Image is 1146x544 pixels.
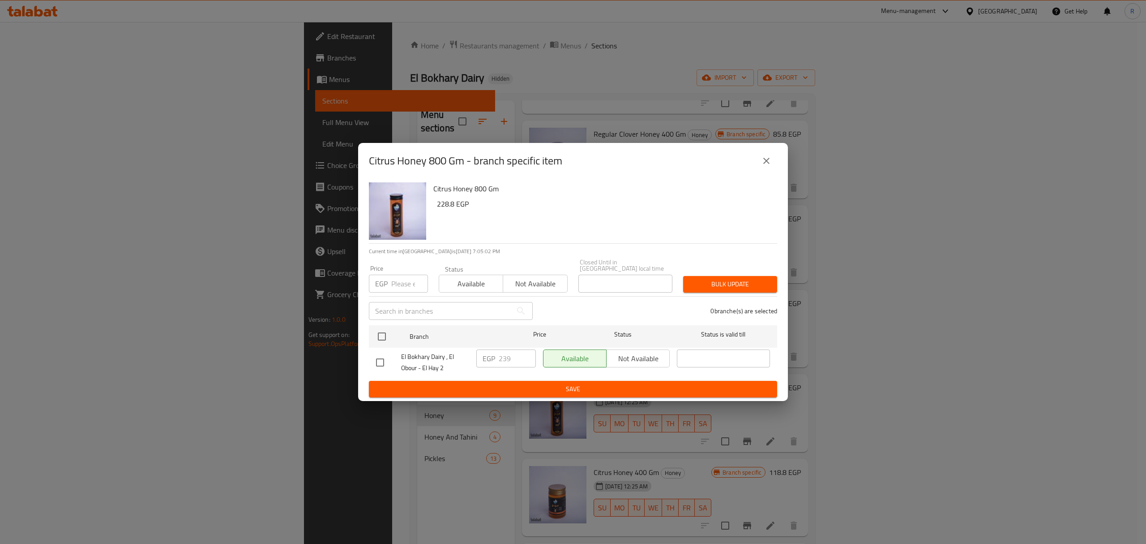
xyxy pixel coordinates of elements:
p: 0 branche(s) are selected [710,307,777,315]
button: close [756,150,777,172]
p: EGP [483,353,495,364]
p: Current time in [GEOGRAPHIC_DATA] is [DATE] 7:05:02 PM [369,247,777,255]
input: Please enter price [391,275,428,293]
span: Save [376,384,770,395]
button: Not available [503,275,567,293]
input: Please enter price [499,350,536,367]
span: Not available [507,277,564,290]
span: Price [510,329,569,340]
button: Available [439,275,503,293]
span: El Bokhary Dairy , El Obour - El Hay 2 [401,351,469,374]
span: Branch [410,331,503,342]
span: Status [577,329,670,340]
span: Bulk update [690,279,770,290]
img: Citrus Honey 800 Gm [369,182,426,240]
input: Search in branches [369,302,512,320]
span: Available [443,277,500,290]
h6: 228.8 EGP [437,198,770,210]
button: Bulk update [683,276,777,293]
button: Save [369,381,777,397]
h2: Citrus Honey 800 Gm - branch specific item [369,154,562,168]
span: Status is valid till [677,329,770,340]
h6: Citrus Honey 800 Gm [433,182,770,195]
p: EGP [375,278,388,289]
